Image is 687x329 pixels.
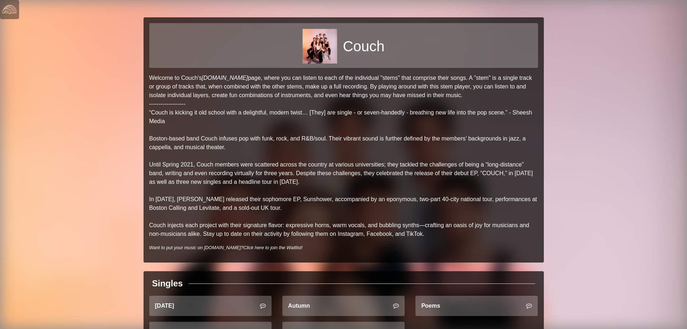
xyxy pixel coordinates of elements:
[149,296,272,316] a: [DATE]
[2,2,17,17] img: logo-white-4c48a5e4bebecaebe01ca5a9d34031cfd3d4ef9ae749242e8c4bf12ef99f53e8.png
[243,245,303,250] a: Click here to join the Waitlist!
[202,75,248,81] a: [DOMAIN_NAME]
[303,29,337,64] img: 0b9ba5677a9dcdb81f0e6bf23345a38f5e1a363bb4420db7fe2df4c5b995abe8.jpg
[149,74,538,238] p: Welcome to Couch's page, where you can listen to each of the individual "stems" that comprise the...
[282,296,405,316] a: Autumn
[149,245,303,250] i: Want to put your music on [DOMAIN_NAME]?
[415,296,538,316] a: Poems
[343,38,385,55] h1: Couch
[152,277,183,290] div: Singles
